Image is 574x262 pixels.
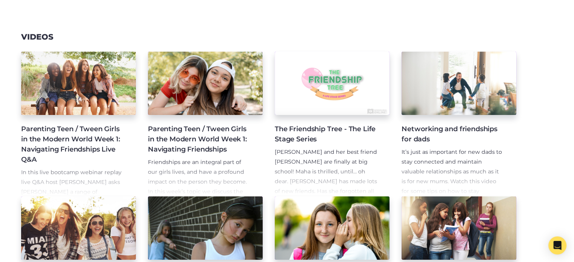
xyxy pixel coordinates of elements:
[402,147,504,206] p: It’s just as important for new dads to stay connected and maintain valuable relationships as much...
[148,52,263,196] a: Parenting Teen / Tween Girls in the Modern World Week 1: Navigating Friendships Friendships are a...
[21,124,124,165] h4: Parenting Teen / Tween Girls in the Modern World Week 1: Navigating Friendships Live Q&A
[21,52,136,196] a: Parenting Teen / Tween Girls in the Modern World Week 1: Navigating Friendships Live Q&A In this ...
[402,124,504,144] h4: Networking and friendships for dads
[275,147,377,245] p: [PERSON_NAME] and her best friend [PERSON_NAME] are finally at big school! Maha is thrilled, unti...
[548,236,566,254] div: Open Intercom Messenger
[275,124,377,144] h4: The Friendship Tree - The Life Stage Series
[402,52,516,196] a: Networking and friendships for dads It’s just as important for new dads to stay connected and mai...
[21,168,124,256] p: In this live bootcamp webinar replay live Q&A host [PERSON_NAME] asks [PERSON_NAME] a range of qu...
[275,52,389,196] a: The Friendship Tree - The Life Stage Series [PERSON_NAME] and her best friend [PERSON_NAME] are f...
[21,32,53,42] h3: Videos
[148,124,251,155] h4: Parenting Teen / Tween Girls in the Modern World Week 1: Navigating Friendships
